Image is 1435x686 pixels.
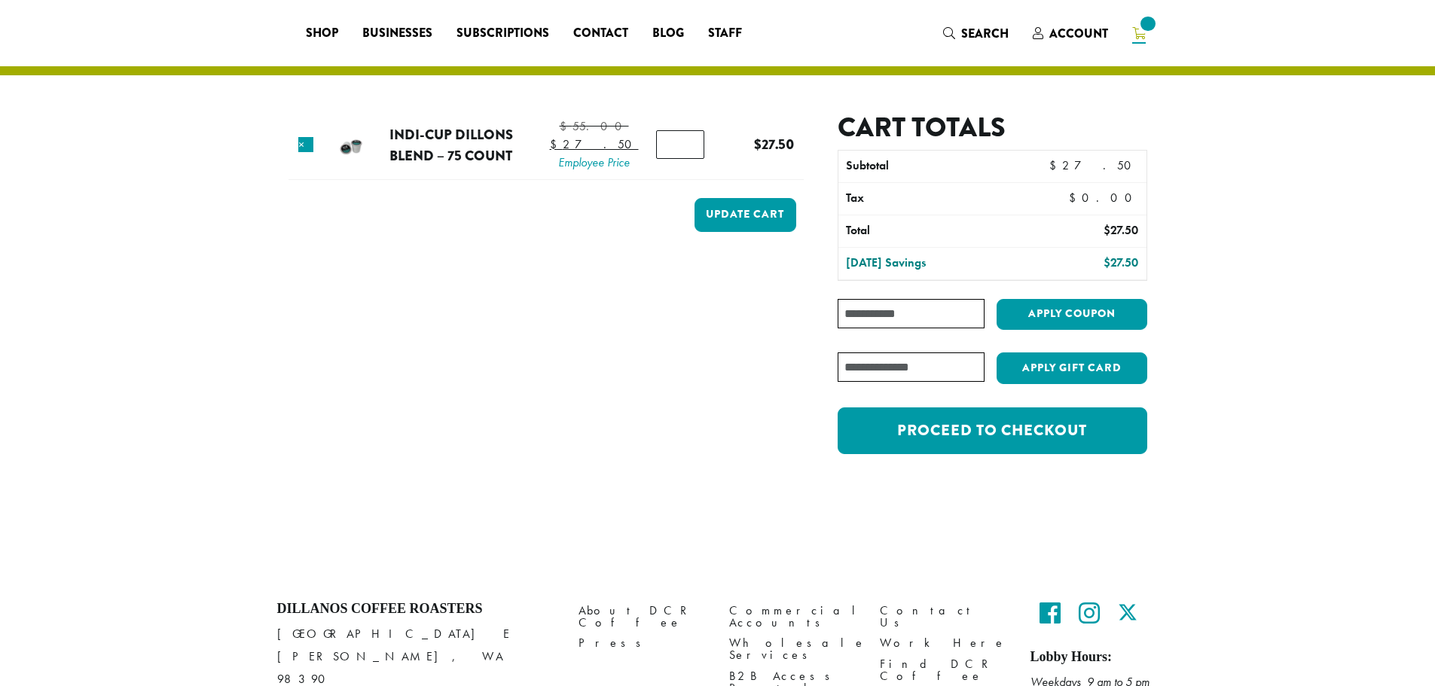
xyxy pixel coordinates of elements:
bdi: 27.50 [550,136,639,152]
span: $ [1069,190,1082,206]
bdi: 55.00 [560,118,629,134]
button: Apply coupon [997,299,1147,330]
img: Indi-Cup Dillons Blend - 75 count [327,121,376,170]
span: Account [1049,25,1108,42]
a: Subscriptions [444,21,561,45]
th: Tax [838,183,1056,215]
a: Account [1021,21,1120,46]
button: Apply Gift Card [997,352,1147,384]
span: Shop [306,24,338,43]
span: Staff [708,24,742,43]
h5: Lobby Hours: [1030,649,1159,666]
span: Search [961,25,1009,42]
span: $ [550,136,563,152]
a: Remove this item [298,137,313,152]
bdi: 27.50 [754,134,794,154]
span: $ [1104,255,1110,270]
span: Businesses [362,24,432,43]
span: $ [754,134,762,154]
a: About DCR Coffee [579,601,707,633]
a: Contact [561,21,640,45]
th: [DATE] Savings [838,248,1023,279]
a: Shop [294,21,350,45]
span: Blog [652,24,684,43]
a: Businesses [350,21,444,45]
button: Update cart [695,198,796,232]
bdi: 27.50 [1104,255,1138,270]
a: Search [931,21,1021,46]
th: Subtotal [838,151,1023,182]
a: Contact Us [880,601,1008,633]
th: Total [838,215,1023,247]
a: Find DCR Coffee [880,654,1008,686]
bdi: 0.00 [1069,190,1139,206]
input: Product quantity [656,130,704,159]
a: Staff [696,21,754,45]
a: Commercial Accounts [729,601,857,633]
span: Employee Price [550,154,639,172]
a: Wholesale Services [729,633,857,666]
a: Press [579,633,707,654]
a: Blog [640,21,696,45]
span: Subscriptions [456,24,549,43]
a: Indi-Cup Dillons Blend – 75 count [389,124,513,166]
h2: Cart totals [838,111,1146,144]
span: Contact [573,24,628,43]
bdi: 27.50 [1104,222,1138,238]
span: $ [560,118,572,134]
span: $ [1104,222,1110,238]
h4: Dillanos Coffee Roasters [277,601,556,617]
a: Work Here [880,633,1008,654]
a: Proceed to checkout [838,407,1146,454]
bdi: 27.50 [1049,157,1138,173]
span: $ [1049,157,1062,173]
